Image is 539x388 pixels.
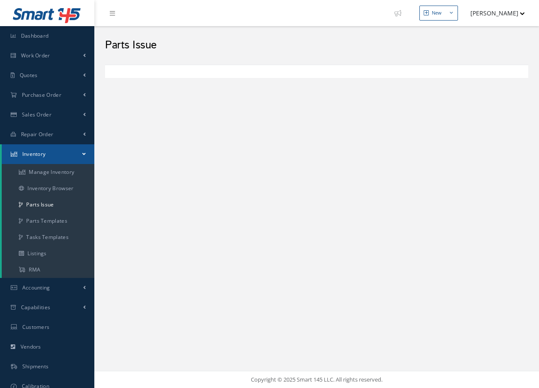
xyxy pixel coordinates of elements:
[2,180,94,197] a: Inventory Browser
[2,164,94,180] a: Manage Inventory
[22,363,49,370] span: Shipments
[22,150,46,158] span: Inventory
[105,39,528,52] h2: Parts Issue
[21,52,50,59] span: Work Order
[2,229,94,245] a: Tasks Templates
[22,323,50,331] span: Customers
[2,197,94,213] a: Parts Issue
[20,72,38,79] span: Quotes
[2,245,94,262] a: Listings
[21,304,51,311] span: Capabilities
[22,111,51,118] span: Sales Order
[419,6,458,21] button: New
[462,5,525,21] button: [PERSON_NAME]
[22,91,61,98] span: Purchase Order
[21,131,54,138] span: Repair Order
[2,213,94,229] a: Parts Templates
[21,343,41,350] span: Vendors
[22,284,50,291] span: Accounting
[103,376,530,384] div: Copyright © 2025 Smart 145 LLC. All rights reserved.
[2,262,94,278] a: RMA
[21,32,49,39] span: Dashboard
[2,144,94,164] a: Inventory
[432,9,442,17] div: New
